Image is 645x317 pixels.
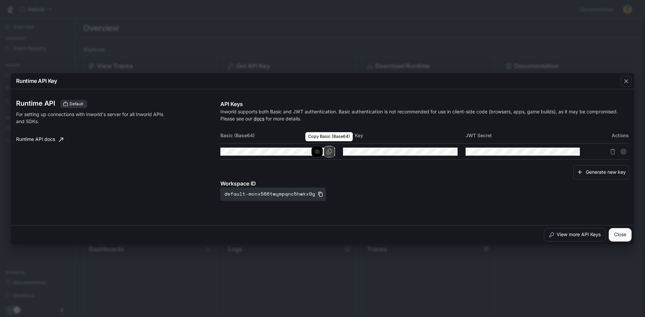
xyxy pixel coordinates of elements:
[60,100,87,108] div: These keys will apply to your current workspace only
[466,127,588,144] th: JWT Secret
[67,101,86,107] span: Default
[305,132,353,141] div: Copy Basic (Base64)
[13,133,66,146] a: Runtime API docs
[220,188,326,201] button: default-mcnx566twympqnc5hwkx9g
[220,127,343,144] th: Basic (Base64)
[573,165,629,179] button: Generate new key
[254,116,264,121] a: docs
[544,228,606,242] button: View more API Keys
[16,77,57,85] p: Runtime API Key
[220,108,629,122] p: Inworld supports both Basic and JWT authentication. Basic authentication is not recommended for u...
[16,111,165,125] p: For setting up connections with Inworld's server for all Inworld APIs and SDKs.
[220,179,629,188] p: Workspace ID
[220,100,629,108] p: API Keys
[618,146,629,157] button: Suspend API key
[609,228,632,242] button: Close
[607,146,618,157] button: Delete API key
[588,127,629,144] th: Actions
[343,127,466,144] th: JWT Key
[16,100,55,107] h3: Runtime API
[324,146,335,157] button: Copy Basic (Base64)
